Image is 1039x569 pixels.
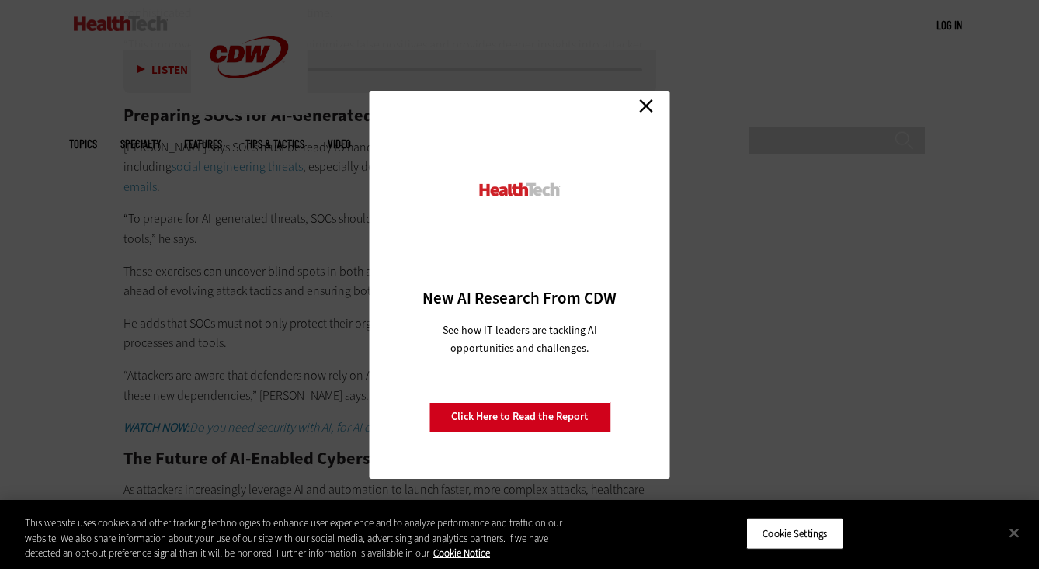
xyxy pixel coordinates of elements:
[397,287,643,309] h3: New AI Research From CDW
[634,95,658,118] a: Close
[746,517,843,550] button: Cookie Settings
[25,515,572,561] div: This website uses cookies and other tracking technologies to enhance user experience and to analy...
[433,546,490,560] a: More information about your privacy
[997,515,1031,550] button: Close
[429,402,610,432] a: Click Here to Read the Report
[478,182,562,198] img: HealthTech_0.png
[424,321,616,357] p: See how IT leaders are tackling AI opportunities and challenges.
